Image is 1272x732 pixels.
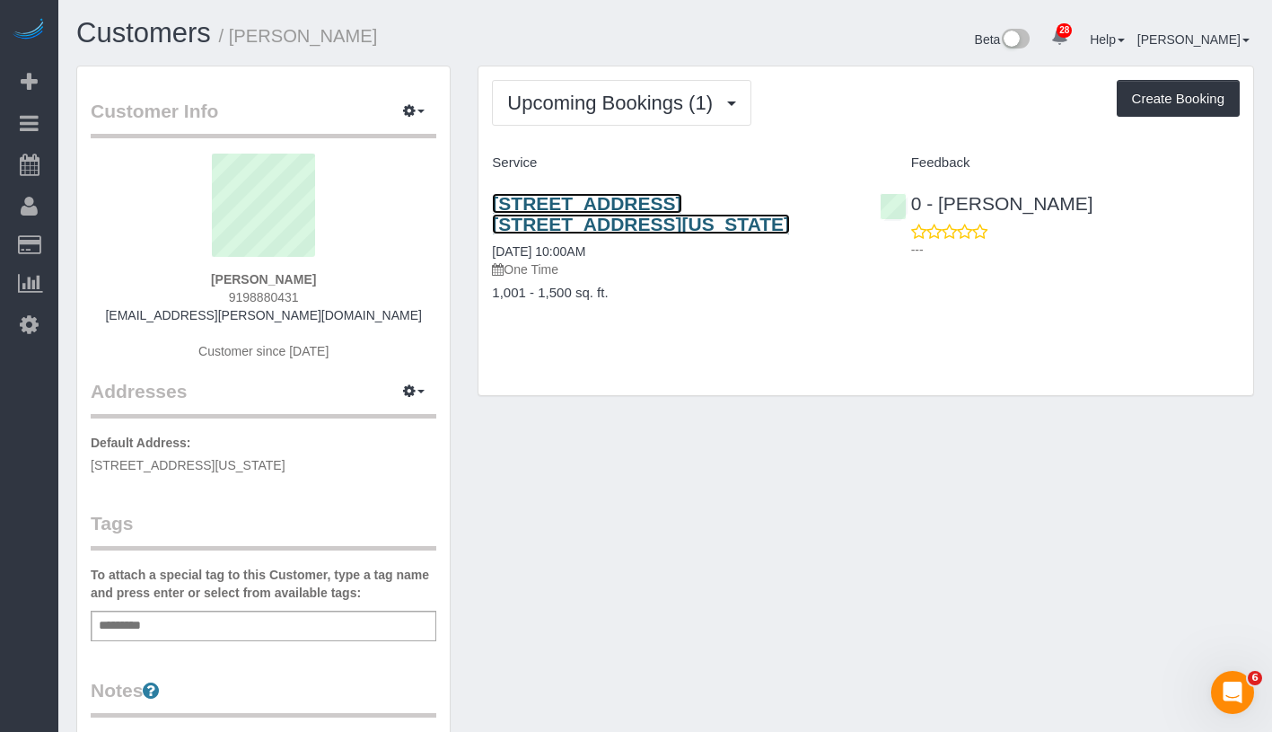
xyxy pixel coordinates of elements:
h4: 1,001 - 1,500 sq. ft. [492,286,852,301]
span: 9198880431 [229,290,299,304]
a: 28 [1042,18,1077,57]
a: [EMAIL_ADDRESS][PERSON_NAME][DOMAIN_NAME] [105,308,421,322]
p: --- [911,241,1240,259]
a: Help [1090,32,1125,47]
button: Create Booking [1117,80,1240,118]
iframe: Intercom live chat [1211,671,1254,714]
a: [PERSON_NAME] [1137,32,1250,47]
span: [STREET_ADDRESS][US_STATE] [91,458,285,472]
legend: Customer Info [91,98,436,138]
p: One Time [492,260,852,278]
span: Upcoming Bookings (1) [507,92,722,114]
button: Upcoming Bookings (1) [492,80,751,126]
label: To attach a special tag to this Customer, type a tag name and press enter or select from availabl... [91,566,436,602]
legend: Tags [91,510,436,551]
span: Customer since [DATE] [198,344,329,358]
a: Customers [76,17,211,49]
span: 6 [1248,671,1262,685]
h4: Feedback [880,155,1240,171]
img: Automaid Logo [11,18,47,43]
img: New interface [1000,29,1030,52]
legend: Notes [91,677,436,718]
small: / [PERSON_NAME] [219,26,378,46]
a: Beta [975,32,1031,47]
span: 28 [1057,23,1072,38]
a: 0 - [PERSON_NAME] [880,193,1093,214]
a: [STREET_ADDRESS] [STREET_ADDRESS][US_STATE] [492,193,790,234]
strong: [PERSON_NAME] [211,272,316,287]
h4: Service [492,155,852,171]
a: [DATE] 10:00AM [492,244,585,259]
label: Default Address: [91,434,191,452]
